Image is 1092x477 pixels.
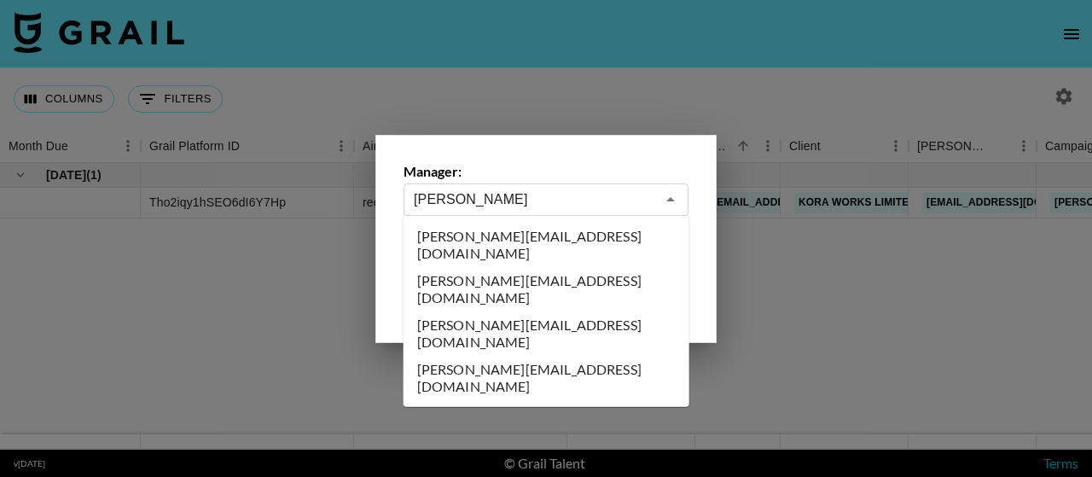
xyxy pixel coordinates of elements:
[404,356,689,400] li: [PERSON_NAME][EMAIL_ADDRESS][DOMAIN_NAME]
[404,163,688,180] label: Manager:
[404,311,689,356] li: [PERSON_NAME][EMAIL_ADDRESS][DOMAIN_NAME]
[659,188,682,212] button: Close
[404,223,689,267] li: [PERSON_NAME][EMAIL_ADDRESS][DOMAIN_NAME]
[404,267,689,311] li: [PERSON_NAME][EMAIL_ADDRESS][DOMAIN_NAME]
